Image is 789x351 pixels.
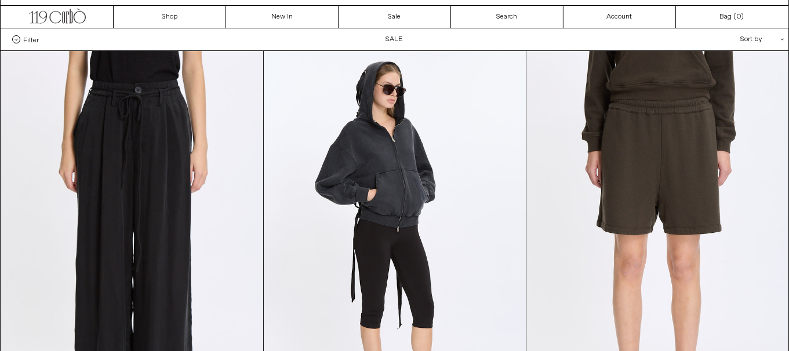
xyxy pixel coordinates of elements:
[226,6,339,28] a: New In
[672,28,777,50] div: Sort by
[736,12,744,22] span: )
[23,35,39,43] span: Filter
[676,6,788,28] a: Bag ()
[736,12,741,21] span: 0
[563,6,676,28] a: Account
[451,6,563,28] a: Search
[114,6,226,28] a: Shop
[339,6,451,28] a: Sale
